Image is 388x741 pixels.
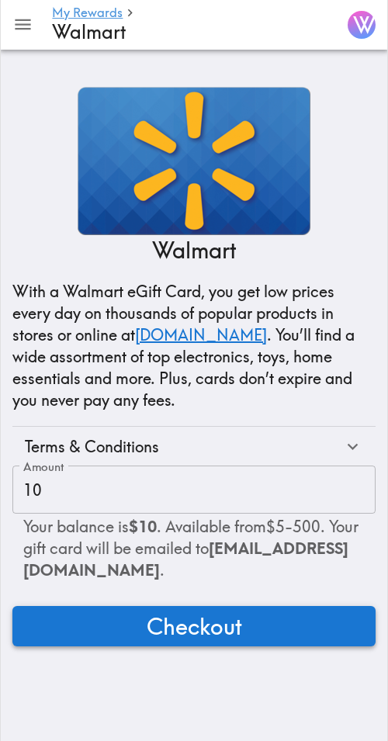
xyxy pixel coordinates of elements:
[353,12,376,39] span: W
[147,611,242,642] span: Checkout
[23,517,359,580] span: Your balance is . Available from $5 - 500 . Your gift card will be emailed to .
[78,87,310,235] img: Walmart
[129,517,157,536] b: $10
[152,235,236,265] p: Walmart
[52,21,329,43] h4: Walmart
[23,538,348,580] span: [EMAIL_ADDRESS][DOMAIN_NAME]
[52,6,123,21] a: My Rewards
[135,325,267,345] a: [DOMAIN_NAME]
[12,606,376,646] button: Checkout
[23,459,64,476] label: Amount
[12,281,376,411] p: With a Walmart eGift Card, you get low prices every day on thousands of popular products in store...
[12,427,376,467] div: Terms & Conditions
[341,5,382,45] button: W
[25,436,342,458] div: Terms & Conditions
